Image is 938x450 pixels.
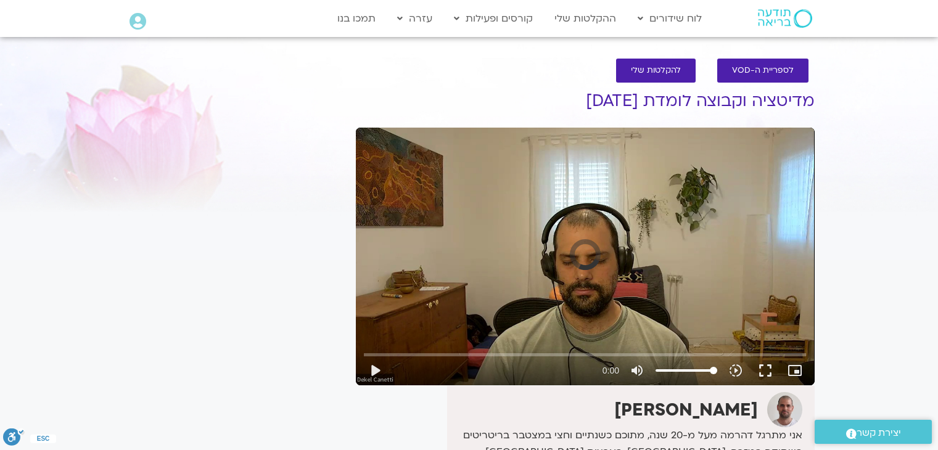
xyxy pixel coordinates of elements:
[767,392,802,427] img: דקל קנטי
[717,59,808,83] a: לספריית ה-VOD
[448,7,539,30] a: קורסים ופעילות
[614,398,758,422] strong: [PERSON_NAME]
[331,7,382,30] a: תמכו בנו
[631,66,681,75] span: להקלטות שלי
[815,420,932,444] a: יצירת קשר
[548,7,622,30] a: ההקלטות שלי
[616,59,696,83] a: להקלטות שלי
[732,66,794,75] span: לספריית ה-VOD
[391,7,438,30] a: עזרה
[758,9,812,28] img: תודעה בריאה
[857,425,901,441] span: יצירת קשר
[632,7,708,30] a: לוח שידורים
[356,92,815,110] h1: מדיטציה וקבוצה לומדת [DATE]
